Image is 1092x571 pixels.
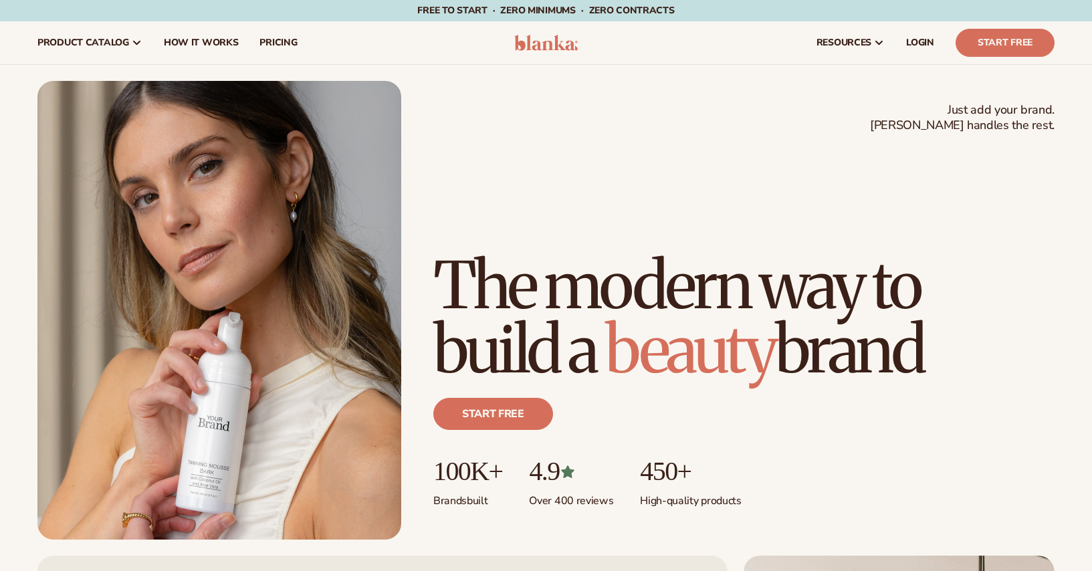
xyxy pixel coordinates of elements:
[249,21,308,64] a: pricing
[164,37,239,48] span: How It Works
[529,486,613,508] p: Over 400 reviews
[640,457,741,486] p: 450+
[37,81,401,540] img: Female holding tanning mousse.
[605,310,775,390] span: beauty
[816,37,871,48] span: resources
[433,398,553,430] a: Start free
[514,35,578,51] img: logo
[259,37,297,48] span: pricing
[153,21,249,64] a: How It Works
[37,37,129,48] span: product catalog
[895,21,945,64] a: LOGIN
[956,29,1055,57] a: Start Free
[417,4,674,17] span: Free to start · ZERO minimums · ZERO contracts
[529,457,613,486] p: 4.9
[906,37,934,48] span: LOGIN
[806,21,895,64] a: resources
[433,457,502,486] p: 100K+
[640,486,741,508] p: High-quality products
[27,21,153,64] a: product catalog
[870,102,1055,134] span: Just add your brand. [PERSON_NAME] handles the rest.
[433,253,1055,382] h1: The modern way to build a brand
[433,486,502,508] p: Brands built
